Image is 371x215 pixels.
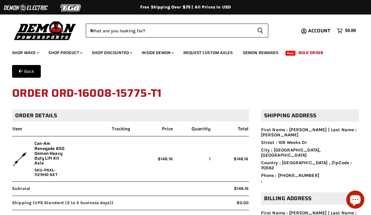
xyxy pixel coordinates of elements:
[237,200,249,205] span: $0.00
[12,20,78,41] img: Demon Powersports
[173,136,211,182] td: 1
[211,126,249,136] th: Total
[261,140,359,145] li: Street : 109 Weeks Dr
[135,126,173,136] th: Price
[34,168,69,177] span: SKU-PAXL-1129HD-6ET
[305,28,334,34] a: Account
[308,27,330,34] span: Account
[12,109,249,122] h2: Order details
[12,196,211,210] span: Shipping (UPS Standard (2 to 5 business days))
[87,47,136,59] a: Shop Discounted
[261,160,359,171] li: Country : [GEOGRAPHIC_DATA] , ZipCode : 70592
[286,51,296,56] span: New!
[3,2,48,14] img: Demon Electric Logo 2
[345,28,356,34] span: $0.00
[344,191,366,210] inbox-online-store-chat: Shopify online store chat
[34,141,69,165] a: Can-Am Renegade 850 Demon Heavy Duty Lift Kit Axle
[8,47,43,59] a: Shop Make
[137,47,178,59] a: Inside Demon
[12,84,359,103] h1: Order ORD-16008-15775-T1
[8,44,354,59] ul: Main menu
[12,126,111,136] th: Item
[261,109,359,122] h2: Shipping address
[111,126,135,136] th: Tracking
[179,47,237,59] a: Request Custom Axles
[12,65,41,78] button: Back
[252,24,268,37] button: Search
[158,156,173,161] span: $148.16
[261,192,359,205] h2: Billing address
[294,47,328,59] a: Bulk Order
[261,173,359,178] li: Phone : [PHONE_NUMBER]
[86,24,252,37] input: When autocomplete results are available use up and down arrows to review and enter to select
[86,24,268,37] form: Product
[48,2,94,14] img: TGB Logo 2
[261,127,359,138] li: First Name : [PERSON_NAME] | Last Name : [PERSON_NAME]
[173,126,211,136] th: Quantity
[12,151,27,167] img: Can-Am Renegade 850 Demon Heavy Duty Lift Kit Axle - SKU-PAXL-1129HD-6ET
[44,47,86,59] a: Shop Product
[334,26,359,35] a: $0.00
[238,47,283,59] a: Demon Rewards
[261,148,359,158] li: City : [GEOGRAPHIC_DATA], [GEOGRAPHIC_DATA]
[12,182,211,196] span: Subtotal
[234,186,249,191] span: $148.16
[234,156,249,161] span: $148.16
[261,127,359,183] ul: ,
